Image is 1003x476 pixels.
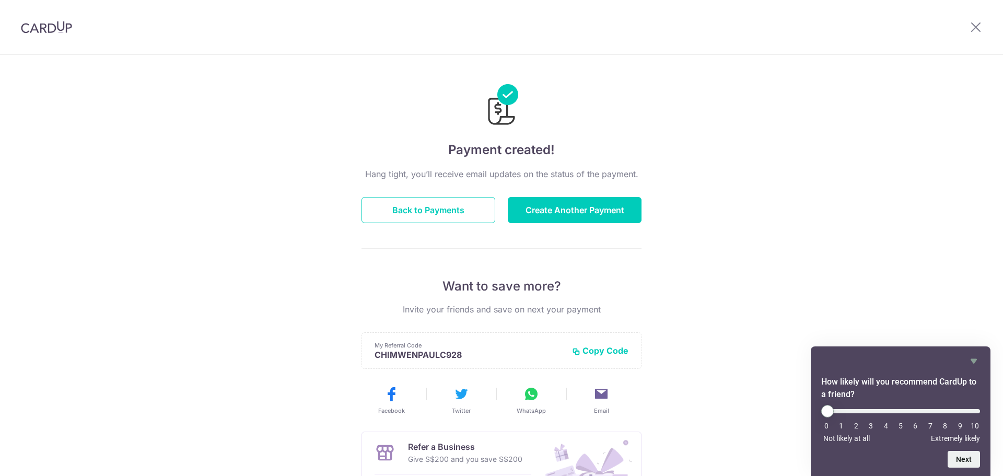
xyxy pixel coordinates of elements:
button: Facebook [360,386,422,415]
p: Give S$200 and you save S$200 [408,453,522,466]
p: Hang tight, you’ll receive email updates on the status of the payment. [361,168,642,180]
button: Back to Payments [361,197,495,223]
li: 2 [851,422,861,430]
button: Email [570,386,632,415]
p: Invite your friends and save on next your payment [361,303,642,316]
button: Hide survey [967,355,980,367]
li: 9 [955,422,965,430]
span: Facebook [378,407,405,415]
img: Payments [485,84,518,128]
img: CardUp [21,21,72,33]
li: 6 [910,422,920,430]
p: My Referral Code [375,341,564,350]
p: Want to save more? [361,278,642,295]
span: Extremely likely [931,434,980,443]
li: 0 [821,422,832,430]
button: Copy Code [572,345,628,356]
span: Email [594,407,609,415]
li: 8 [940,422,950,430]
button: Create Another Payment [508,197,642,223]
span: Not likely at all [823,434,870,443]
span: Twitter [452,407,471,415]
div: How likely will you recommend CardUp to a friend? Select an option from 0 to 10, with 0 being Not... [821,355,980,468]
li: 5 [895,422,906,430]
button: Next question [948,451,980,468]
li: 10 [970,422,980,430]
h4: Payment created! [361,141,642,159]
button: Twitter [430,386,492,415]
button: WhatsApp [500,386,562,415]
p: Refer a Business [408,440,522,453]
p: CHIMWENPAULC928 [375,350,564,360]
h2: How likely will you recommend CardUp to a friend? Select an option from 0 to 10, with 0 being Not... [821,376,980,401]
span: WhatsApp [517,407,546,415]
div: How likely will you recommend CardUp to a friend? Select an option from 0 to 10, with 0 being Not... [821,405,980,443]
li: 1 [836,422,846,430]
li: 7 [925,422,936,430]
li: 4 [881,422,891,430]
li: 3 [866,422,876,430]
